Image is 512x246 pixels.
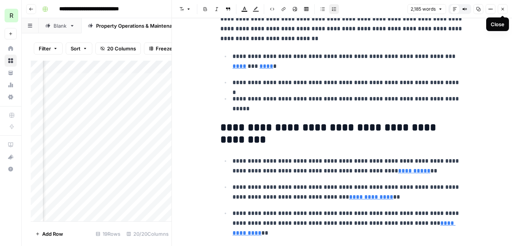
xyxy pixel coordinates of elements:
button: Help + Support [5,163,17,175]
a: Home [5,42,17,55]
a: Settings [5,91,17,103]
a: Property Operations & Maintenance [81,18,196,33]
div: Blank [54,22,66,30]
button: Filter [34,42,63,55]
button: Add Row [31,228,68,240]
a: Your Data [5,67,17,79]
button: Freeze Columns [144,42,200,55]
span: Freeze Columns [156,45,195,52]
div: 20/20 Columns [123,228,172,240]
span: Add Row [42,230,63,238]
button: Sort [66,42,92,55]
div: What's new? [5,151,16,163]
a: Blank [39,18,81,33]
div: 19 Rows [93,228,123,240]
div: Property Operations & Maintenance [96,22,181,30]
span: Sort [71,45,81,52]
a: Browse [5,55,17,67]
span: 2,185 words [411,6,436,13]
button: 2,185 words [407,4,446,14]
span: Filter [39,45,51,52]
span: 20 Columns [107,45,136,52]
a: AirOps Academy [5,139,17,151]
span: R [9,11,13,20]
div: Close [491,20,504,28]
button: Workspace: Re-Leased [5,6,17,25]
button: What's new? [5,151,17,163]
a: Usage [5,79,17,91]
button: 20 Columns [95,42,141,55]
